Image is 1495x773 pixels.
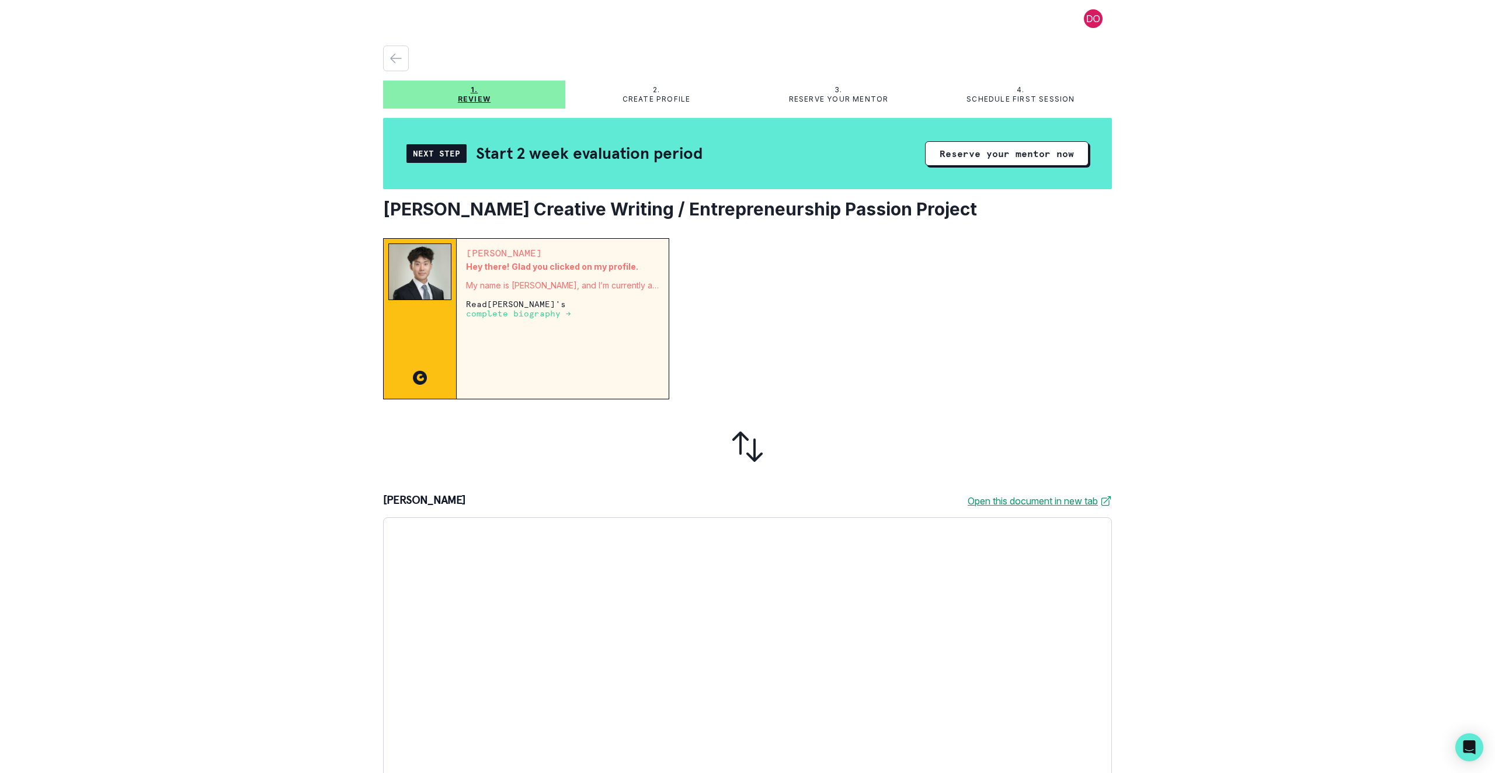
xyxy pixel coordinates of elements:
[406,144,467,163] div: Next Step
[466,248,659,257] p: [PERSON_NAME]
[925,141,1089,166] button: Reserve your mentor now
[789,95,889,104] p: Reserve your mentor
[466,262,659,290] p: My name is [PERSON_NAME], and I’m currently a Junior at [GEOGRAPHIC_DATA] studying Applied Mathem...
[458,95,491,104] p: Review
[466,300,659,318] p: Read [PERSON_NAME] 's
[388,243,451,300] img: Mentor Image
[835,85,842,95] p: 3.
[968,494,1112,508] a: Open this document in new tab
[413,371,427,385] img: CC image
[466,309,571,318] p: complete biography →
[512,262,638,271] strong: Glad you clicked on my profile.
[476,143,703,163] h2: Start 2 week evaluation period
[471,85,478,95] p: 1.
[466,262,509,271] strong: ​​Hey there!
[1075,9,1112,28] button: profile picture
[966,95,1075,104] p: Schedule first session
[1455,733,1483,761] div: Open Intercom Messenger
[653,85,660,95] p: 2.
[383,199,1112,220] h2: [PERSON_NAME] Creative Writing / Entrepreneurship Passion Project
[623,95,691,104] p: Create profile
[466,308,571,318] a: complete biography →
[1017,85,1024,95] p: 4.
[383,494,466,508] p: [PERSON_NAME]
